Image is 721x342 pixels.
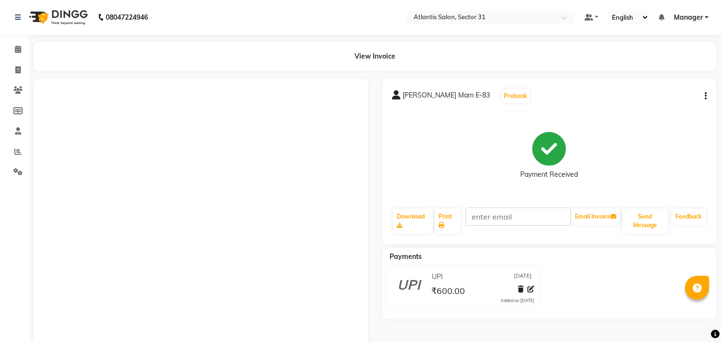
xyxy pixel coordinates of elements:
[403,90,490,104] span: [PERSON_NAME] Mam E-83
[106,4,148,31] b: 08047224946
[393,208,433,233] a: Download
[435,208,461,233] a: Print
[622,208,668,233] button: Send Message
[501,89,529,103] button: Prebook
[34,42,716,71] div: View Invoice
[501,297,534,304] div: Added on [DATE]
[514,272,532,282] span: [DATE]
[520,170,578,180] div: Payment Received
[571,208,620,225] button: Email Invoice
[390,252,422,261] span: Payments
[672,208,706,225] a: Feedback
[674,12,703,23] span: Manager
[431,285,465,299] span: ₹600.00
[465,208,571,226] input: enter email
[681,304,711,332] iframe: chat widget
[24,4,90,31] img: logo
[432,272,443,282] span: UPI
